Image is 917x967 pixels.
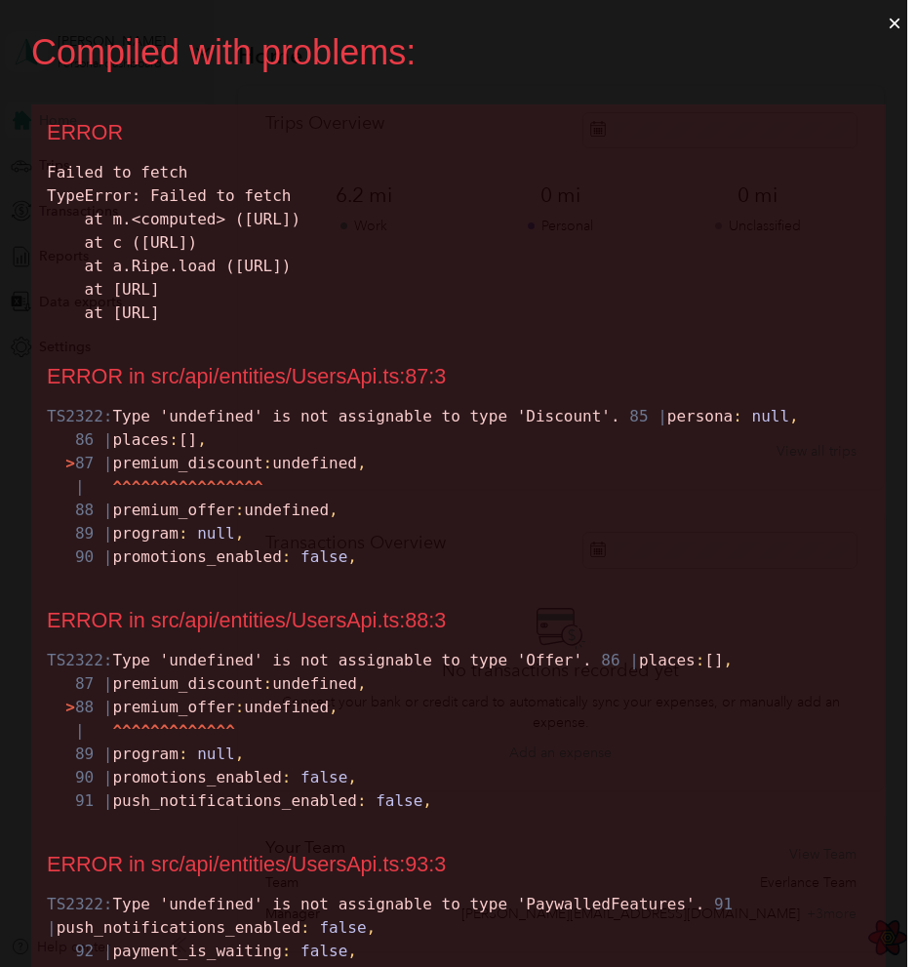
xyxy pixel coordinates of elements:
[601,651,639,669] span: 86 |
[254,477,263,496] span: ^
[75,942,113,960] span: 92 |
[300,547,347,566] span: false
[347,768,357,786] span: ,
[169,430,179,449] span: :
[244,477,254,496] span: ^
[347,547,357,566] span: ,
[207,477,217,496] span: ^
[357,454,367,472] span: ,
[47,852,870,877] div: ERROR in src/api/entities/UsersApi.ts:93:3
[235,524,245,543] span: ,
[179,745,188,763] span: :
[319,918,366,937] span: false
[47,608,870,633] div: ERROR in src/api/entities/UsersApi.ts:88:3
[225,721,235,740] span: ^
[235,698,245,716] span: :
[75,524,113,543] span: 89 |
[150,477,160,496] span: ^
[140,721,150,740] span: ^
[197,721,207,740] span: ^
[47,407,799,566] span: persona places [] premium_discount undefined premium_offer undefined program promotions_enabled
[47,161,870,325] div: Failed to fetch TypeError: Failed to fetch at m.<computed> ([URL]) at c ([URL]) at a.Ripe.load ([...
[47,120,870,145] div: ERROR
[282,547,292,566] span: :
[789,407,799,425] span: ,
[75,721,85,740] span: |
[422,791,432,810] span: ,
[47,649,870,813] div: Type 'undefined' is not assignable to type 'Offer'.
[235,745,245,763] span: ,
[357,674,367,693] span: ,
[179,524,188,543] span: :
[65,454,75,472] span: >
[122,721,132,740] span: ^
[376,791,422,810] span: false
[150,721,160,740] span: ^
[179,721,188,740] span: ^
[300,918,310,937] span: :
[112,477,122,496] span: ^
[65,698,75,716] span: >
[132,721,141,740] span: ^
[197,430,207,449] span: ,
[47,405,870,569] div: Type 'undefined' is not assignable to type 'Discount'.
[752,407,790,425] span: null
[329,501,339,519] span: ,
[169,477,179,496] span: ^
[47,651,112,669] span: TS2322:
[733,407,742,425] span: :
[235,501,245,519] span: :
[329,698,339,716] span: ,
[347,942,357,960] span: ,
[75,430,113,449] span: 86 |
[75,768,113,786] span: 90 |
[132,477,141,496] span: ^
[160,721,170,740] span: ^
[225,477,235,496] span: ^
[188,477,198,496] span: ^
[188,721,198,740] span: ^
[197,477,207,496] span: ^
[235,477,245,496] span: ^
[629,407,667,425] span: 85 |
[724,651,734,669] span: ,
[217,477,226,496] span: ^
[263,454,273,472] span: :
[217,721,226,740] span: ^
[282,942,292,960] span: :
[47,407,112,425] span: TS2322:
[160,477,170,496] span: ^
[357,791,367,810] span: :
[367,918,377,937] span: ,
[207,721,217,740] span: ^
[263,674,273,693] span: :
[75,745,113,763] span: 89 |
[47,364,870,389] div: ERROR in src/api/entities/UsersApi.ts:87:3
[169,721,179,740] span: ^
[75,454,113,472] span: 87 |
[696,651,705,669] span: :
[31,31,855,73] div: Compiled with problems:
[300,942,347,960] span: false
[47,651,733,810] span: places [] premium_discount undefined premium_offer undefined program promotions_enabled push_noti...
[122,477,132,496] span: ^
[112,721,122,740] span: ^
[197,524,235,543] span: null
[140,477,150,496] span: ^
[75,791,113,810] span: 91 |
[47,895,112,913] span: TS2322:
[75,477,85,496] span: |
[75,501,113,519] span: 88 |
[197,745,235,763] span: null
[282,768,292,786] span: :
[75,547,113,566] span: 90 |
[179,477,188,496] span: ^
[300,768,347,786] span: false
[75,674,113,693] span: 87 |
[75,698,113,716] span: 88 |
[47,895,742,937] span: 91 |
